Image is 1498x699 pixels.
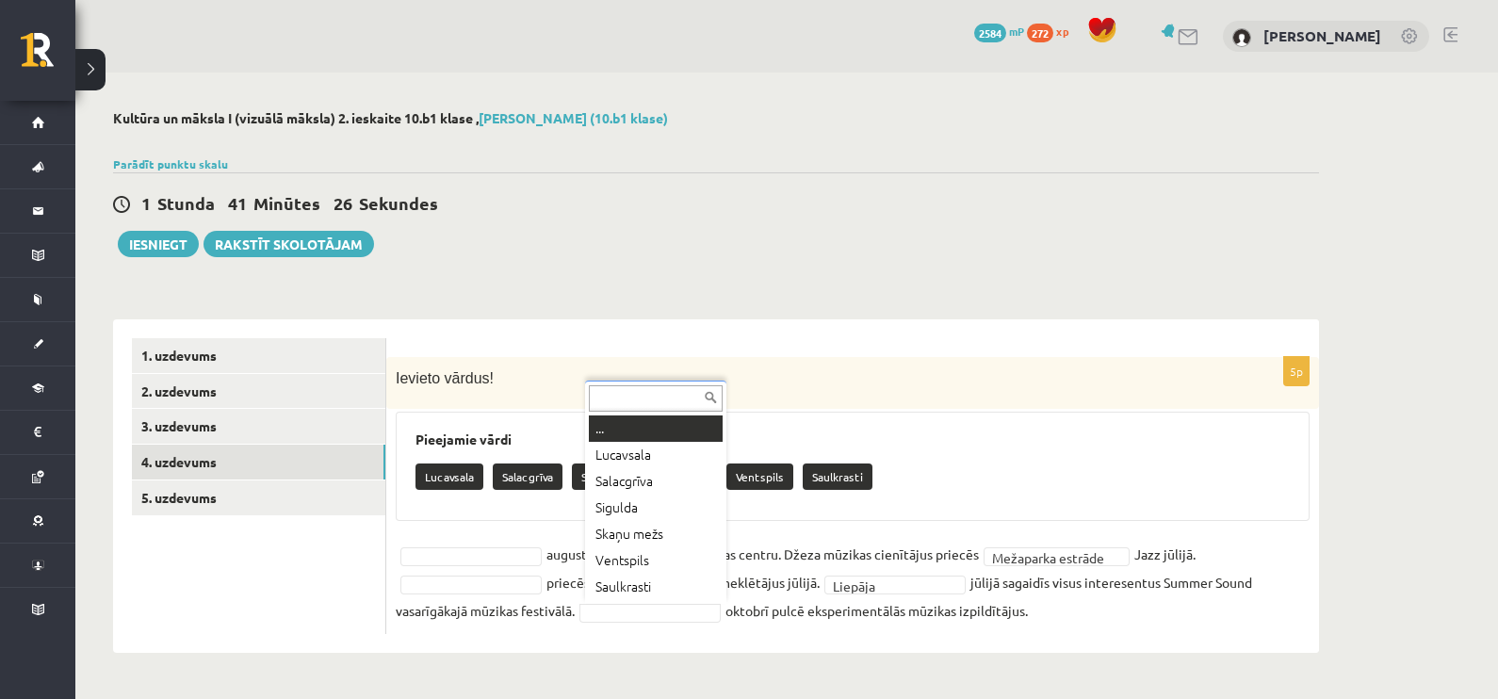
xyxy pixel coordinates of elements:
div: ... [589,415,723,442]
div: Salacgrīva [589,468,723,495]
div: Saulkrasti [589,574,723,600]
div: Skaņu mežs [589,521,723,547]
div: Lucavsala [589,442,723,468]
div: Ventspils [589,547,723,574]
div: Sigulda [589,495,723,521]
